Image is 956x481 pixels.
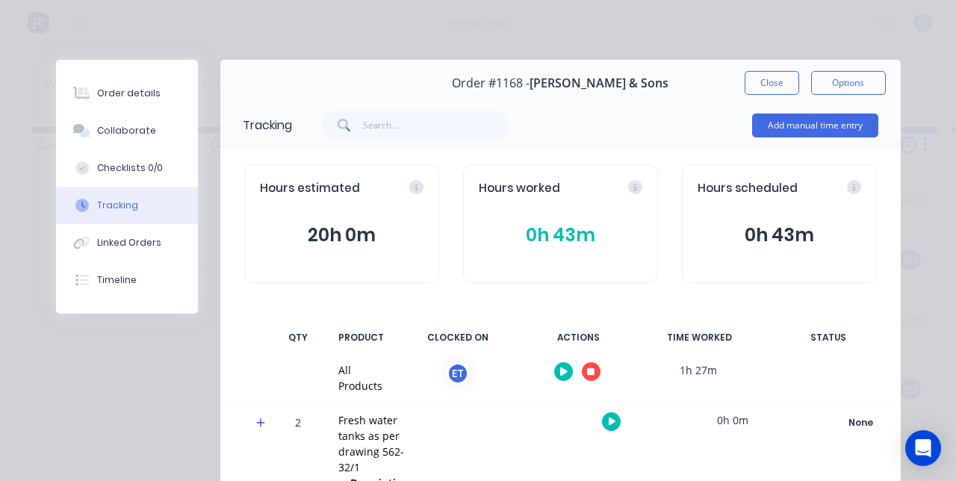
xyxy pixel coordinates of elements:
button: Add manual time entry [752,114,878,137]
button: Linked Orders [56,224,198,261]
button: None [807,412,916,433]
div: All Products [338,362,382,394]
span: Hours scheduled [698,180,798,197]
div: ACTIONS [523,322,635,353]
div: ET [447,362,469,385]
button: Checklists 0/0 [56,149,198,187]
div: STATUS [765,322,892,353]
div: Tracking [97,199,138,212]
span: Hours estimated [260,180,360,197]
button: 0h 43m [698,221,861,249]
div: Order details [97,87,161,100]
button: Timeline [56,261,198,299]
button: Order details [56,75,198,112]
div: Tracking [243,117,292,134]
div: TIME WORKED [644,322,756,353]
button: 20h 0m [260,221,423,249]
button: Options [811,71,886,95]
div: PRODUCT [329,322,393,353]
div: 0h 0m [677,403,789,437]
div: None [807,413,915,432]
div: Linked Orders [97,236,161,249]
input: Search... [363,111,509,140]
div: 1h 27m [642,353,754,387]
div: Timeline [97,273,137,287]
div: Fresh water tanks as per drawing 562-32/1 [338,412,417,475]
button: Close [745,71,799,95]
span: Order #1168 - [452,76,530,90]
button: Tracking [56,187,198,224]
span: [PERSON_NAME] & Sons [530,76,668,90]
button: 0h 43m [479,221,642,249]
div: Open Intercom Messenger [905,430,941,466]
div: Checklists 0/0 [97,161,163,175]
div: Collaborate [97,124,156,137]
div: QTY [276,322,320,353]
div: CLOCKED ON [402,322,514,353]
span: Hours worked [479,180,560,197]
button: Collaborate [56,112,198,149]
